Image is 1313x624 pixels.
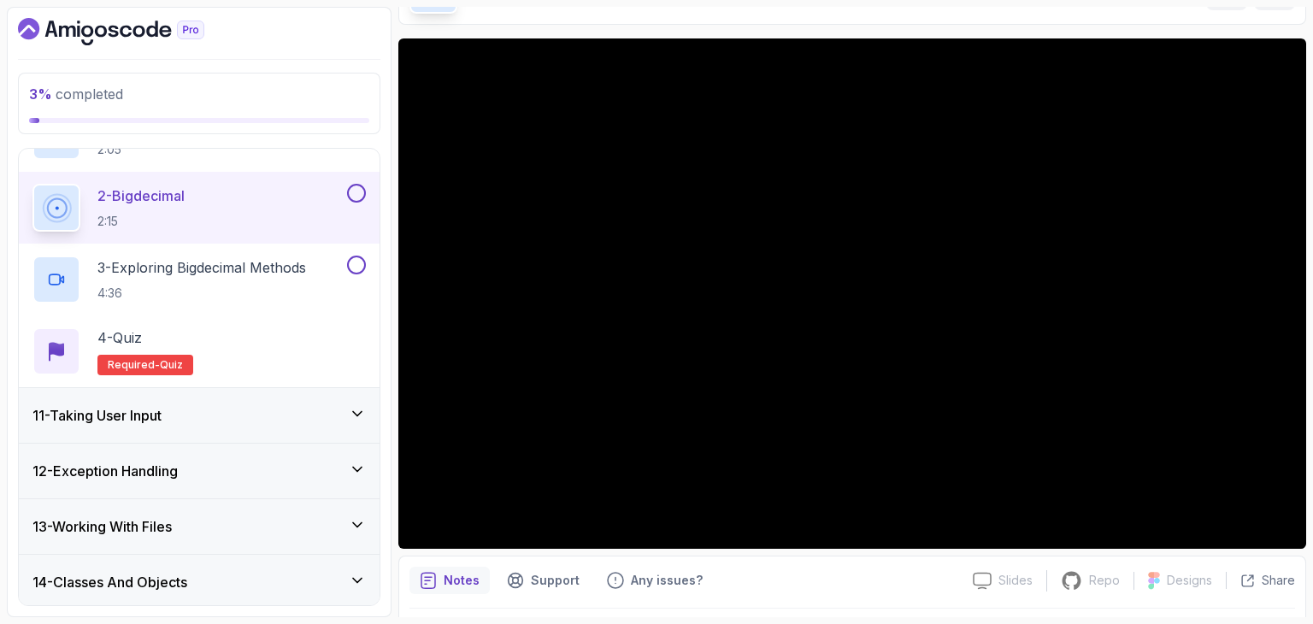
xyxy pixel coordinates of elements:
button: 13-Working With Files [19,499,380,554]
button: Feedback button [597,567,713,594]
p: 2 - Bigdecimal [97,185,185,206]
button: notes button [409,567,490,594]
p: Slides [998,572,1033,589]
button: 2-Bigdecimal2:15 [32,184,366,232]
button: 12-Exception Handling [19,444,380,498]
button: 3-Exploring Bigdecimal Methods4:36 [32,256,366,303]
p: Any issues? [631,572,703,589]
button: 11-Taking User Input [19,388,380,443]
span: Required- [108,358,160,372]
h3: 12 - Exception Handling [32,461,178,481]
iframe: 2 - BigDecimal [398,38,1306,549]
span: quiz [160,358,183,372]
h3: 11 - Taking User Input [32,405,162,426]
p: Share [1262,572,1295,589]
p: Notes [444,572,480,589]
p: 2:05 [97,141,279,158]
span: completed [29,85,123,103]
button: Support button [497,567,590,594]
a: Dashboard [18,18,244,45]
p: 3 - Exploring Bigdecimal Methods [97,257,306,278]
p: 2:15 [97,213,185,230]
button: 14-Classes And Objects [19,555,380,609]
h3: 14 - Classes And Objects [32,572,187,592]
p: Support [531,572,580,589]
p: 4 - Quiz [97,327,142,348]
span: 3 % [29,85,52,103]
p: Designs [1167,572,1212,589]
button: Share [1226,572,1295,589]
button: 4-QuizRequired-quiz [32,327,366,375]
h3: 13 - Working With Files [32,516,172,537]
p: 4:36 [97,285,306,302]
p: Repo [1089,572,1120,589]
